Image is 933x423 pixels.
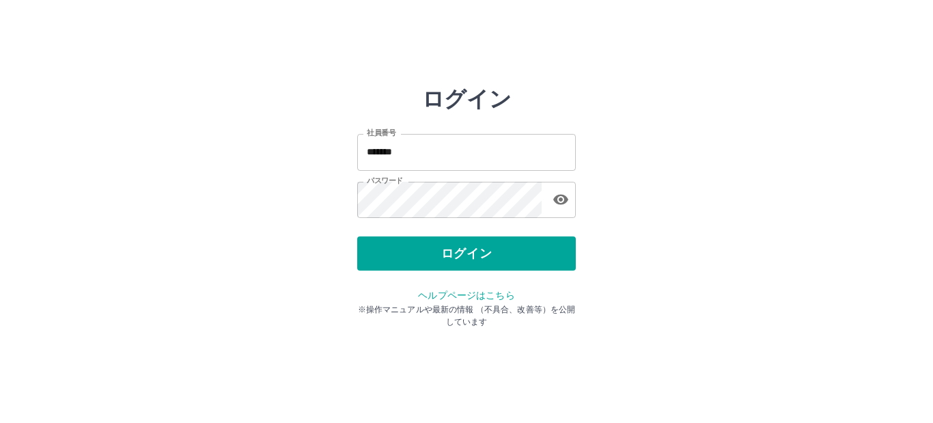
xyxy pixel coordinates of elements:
a: ヘルプページはこちら [418,290,514,301]
button: ログイン [357,236,576,271]
label: 社員番号 [367,128,395,138]
p: ※操作マニュアルや最新の情報 （不具合、改善等）を公開しています [357,303,576,328]
label: パスワード [367,176,403,186]
h2: ログイン [422,86,512,112]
